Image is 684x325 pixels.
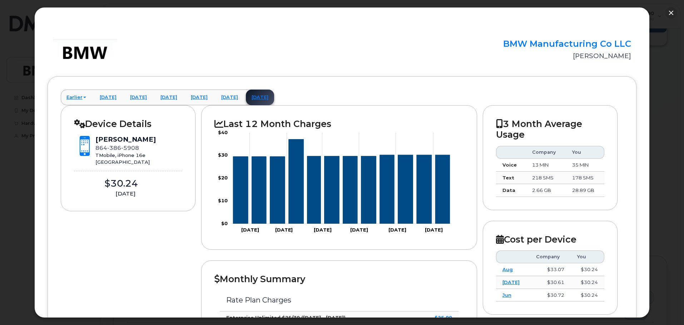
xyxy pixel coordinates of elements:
[653,294,679,320] iframe: Messenger Launcher
[435,315,452,320] strong: $25.00
[502,292,511,298] a: Jun
[571,289,604,302] td: $30.24
[226,315,346,320] strong: Enterprise Unlimited $25/30 ([DATE] - [DATE])
[226,296,452,304] h3: Rate Plan Charges
[530,289,571,302] td: $30.72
